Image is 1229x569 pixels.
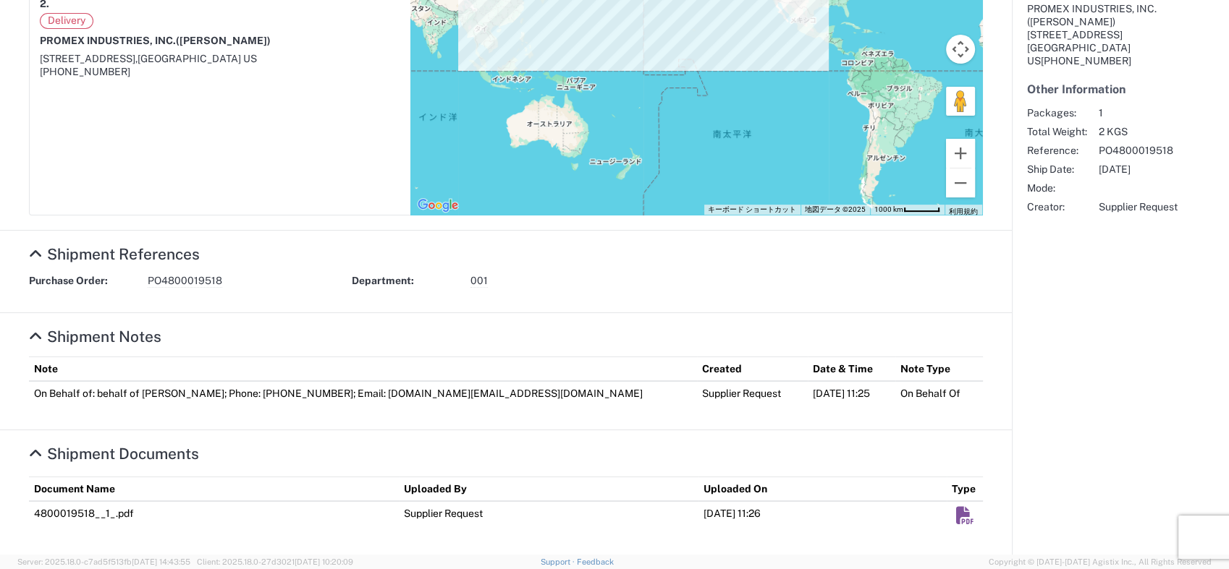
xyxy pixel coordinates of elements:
th: Created [697,357,808,382]
th: Uploaded On [698,476,947,501]
span: 1 [1099,106,1178,119]
span: Supplier Request [1099,200,1178,213]
span: Creator: [1027,200,1087,213]
span: [DATE] [1099,163,1178,176]
a: Support [541,557,577,566]
th: Date & Time [808,357,895,382]
span: Client: 2025.18.0-27d3021 [197,557,353,566]
span: Delivery [40,13,93,29]
a: Hide Details [29,328,161,346]
span: 001 [470,274,488,288]
strong: PROMEX INDUSTRIES, INC. [40,35,271,46]
span: PROMEX INDUSTRIES, INC. [STREET_ADDRESS] [1027,3,1157,40]
button: ズームイン [946,139,975,168]
span: Server: 2025.18.0-c7ad5f513fb [17,557,190,566]
button: ズームアウト [946,168,975,197]
th: Note [29,357,697,382]
th: Note Type [895,357,983,382]
td: On Behalf Of [895,381,983,405]
table: Shipment Documents [29,476,983,530]
span: Total Weight: [1027,125,1087,138]
a: Hide Details [29,445,199,463]
span: PO4800019518 [148,274,222,288]
img: Google [414,196,462,215]
td: Supplier Request [399,501,698,530]
td: [DATE] 11:25 [808,381,895,405]
span: 2 KGS [1099,125,1178,138]
span: ([PERSON_NAME]) [176,35,271,46]
span: [DATE] 14:43:55 [132,557,190,566]
td: 4800019518__1_.pdf [29,501,399,530]
strong: Department: [352,274,460,288]
div: [PHONE_NUMBER] [40,65,400,78]
th: Document Name [29,476,399,501]
span: ([PERSON_NAME]) [1027,16,1115,27]
span: [GEOGRAPHIC_DATA] US [138,53,257,64]
a: Hide Details [29,245,200,263]
address: [GEOGRAPHIC_DATA] US [1027,2,1214,67]
a: 利用規約 [949,208,978,215]
span: Packages: [1027,106,1087,119]
table: Shipment Notes [29,356,983,405]
span: [PHONE_NUMBER] [1041,55,1131,67]
td: On Behalf of: behalf of [PERSON_NAME]; Phone: [PHONE_NUMBER]; Email: [DOMAIN_NAME][EMAIL_ADDRESS]... [29,381,697,405]
td: Supplier Request [697,381,808,405]
span: [STREET_ADDRESS], [40,53,138,64]
th: Type [947,476,983,501]
td: [DATE] 11:26 [698,501,947,530]
button: 地図上にペグマンをドロップして、ストリートビューを開きます [946,87,975,116]
span: 1000 km [874,205,903,213]
span: PO4800019518 [1099,144,1178,157]
button: 地図のカメラ コントロール [946,35,975,64]
button: キーボード ショートカット [708,205,796,215]
button: 地図の縮尺: 47 ピクセルあたり 1000 km [870,205,945,215]
span: Ship Date: [1027,163,1087,176]
em: Download [956,507,974,525]
th: Uploaded By [399,476,698,501]
h5: Other Information [1027,82,1214,96]
span: Mode: [1027,181,1087,194]
span: Reference: [1027,144,1087,157]
span: Copyright © [DATE]-[DATE] Agistix Inc., All Rights Reserved [989,555,1212,568]
a: Google マップでこの地域を開きます（新しいウィンドウが開きます） [414,196,462,215]
strong: Purchase Order: [29,274,138,288]
span: 地図データ ©2025 [805,205,866,213]
a: Feedback [577,557,614,566]
span: [DATE] 10:20:09 [295,557,353,566]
